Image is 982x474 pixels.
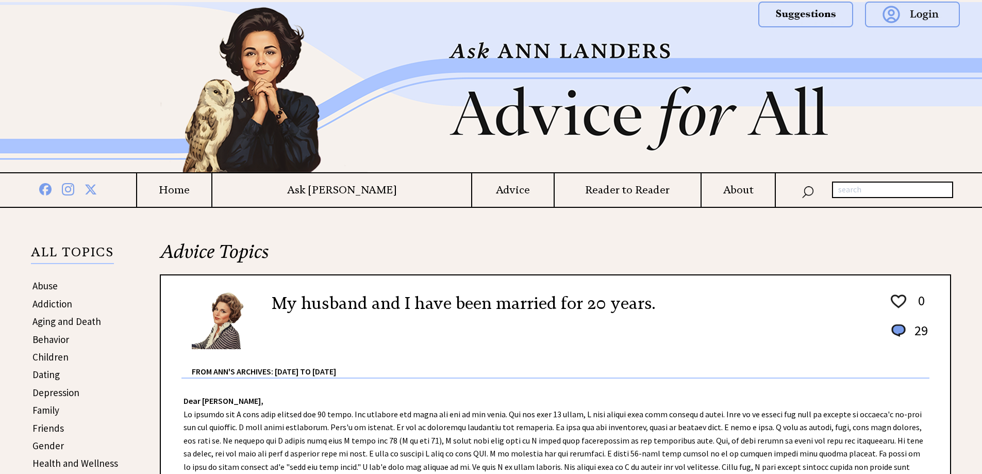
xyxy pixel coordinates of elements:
[272,291,655,316] h2: My husband and I have been married for 20 years.
[909,322,928,349] td: 29
[32,439,64,452] a: Gender
[832,182,953,198] input: search
[32,333,69,346] a: Behavior
[39,181,52,195] img: facebook%20blue.png
[865,2,960,27] img: login.png
[160,239,951,274] h2: Advice Topics
[192,291,256,349] img: Ann6%20v2%20small.png
[137,184,211,197] a: Home
[31,247,114,264] p: ALL TOPICS
[32,298,72,310] a: Addiction
[62,181,74,195] img: instagram%20blue.png
[472,184,554,197] a: Advice
[702,184,775,197] a: About
[555,184,701,197] a: Reader to Reader
[212,184,471,197] a: Ask [PERSON_NAME]
[32,351,69,363] a: Children
[862,2,868,172] img: right_new2.png
[889,322,908,339] img: message_round%201.png
[32,422,64,434] a: Friends
[889,292,908,310] img: heart_outline%201.png
[32,280,58,292] a: Abuse
[85,182,97,195] img: x%20blue.png
[909,292,928,321] td: 0
[32,386,79,399] a: Depression
[32,404,59,416] a: Family
[184,396,263,406] strong: Dear [PERSON_NAME],
[32,368,60,381] a: Dating
[192,350,929,378] div: From Ann's Archives: [DATE] to [DATE]
[758,2,853,27] img: suggestions.png
[120,2,862,172] img: header2b_v1.png
[32,457,118,469] a: Health and Wellness
[802,184,814,199] img: search_nav.png
[32,315,101,328] a: Aging and Death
